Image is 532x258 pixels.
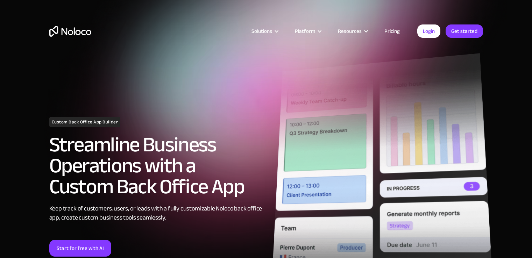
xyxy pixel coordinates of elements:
[446,24,483,38] a: Get started
[49,240,111,257] a: Start for free with AI
[286,27,329,36] div: Platform
[251,27,272,36] div: Solutions
[49,134,263,197] h2: Streamline Business Operations with a Custom Back Office App
[338,27,362,36] div: Resources
[376,27,409,36] a: Pricing
[417,24,440,38] a: Login
[243,27,286,36] div: Solutions
[49,204,263,222] div: Keep track of customers, users, or leads with a fully customizable Noloco back office app, create...
[49,26,91,37] a: home
[49,117,121,127] h1: Custom Back Office App Builder
[329,27,376,36] div: Resources
[295,27,315,36] div: Platform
